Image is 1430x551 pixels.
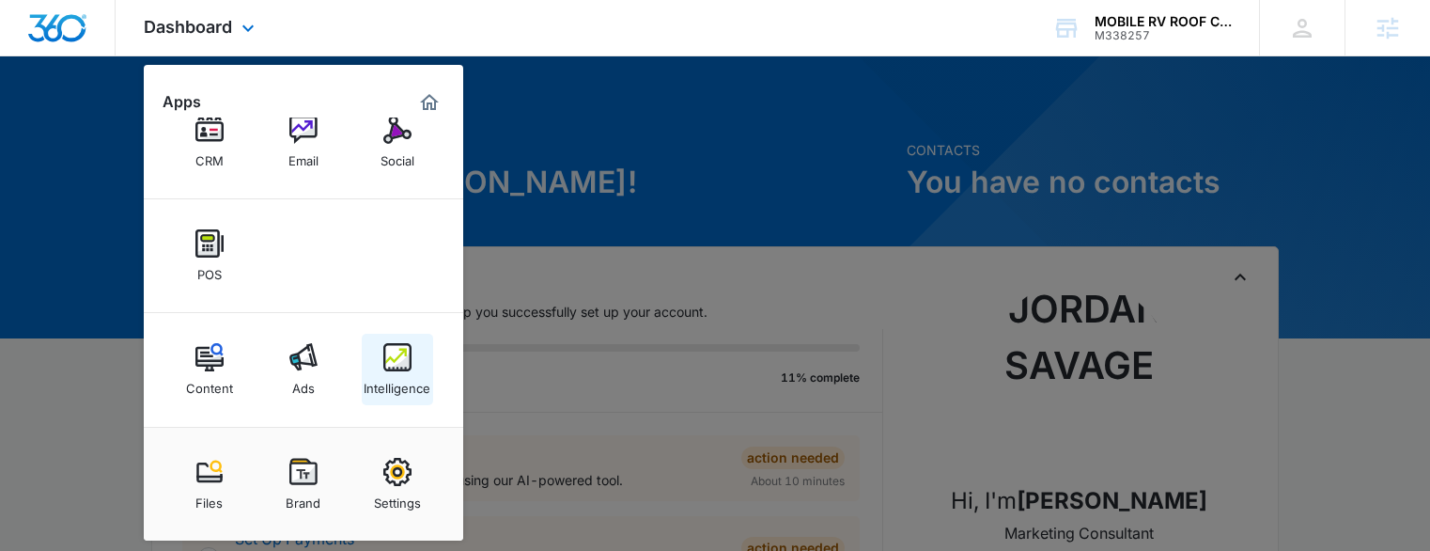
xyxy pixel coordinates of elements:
[268,449,339,520] a: Brand
[268,334,339,405] a: Ads
[1095,29,1232,42] div: account id
[144,17,232,37] span: Dashboard
[195,486,223,511] div: Files
[362,106,433,178] a: Social
[286,486,320,511] div: Brand
[53,30,92,45] div: v 4.0.25
[30,49,45,64] img: website_grey.svg
[30,30,45,45] img: logo_orange.svg
[1095,14,1232,29] div: account name
[208,111,317,123] div: Keywords by Traffic
[364,371,430,396] div: Intelligence
[174,334,245,405] a: Content
[268,106,339,178] a: Email
[288,144,319,168] div: Email
[362,334,433,405] a: Intelligence
[174,106,245,178] a: CRM
[186,371,233,396] div: Content
[51,109,66,124] img: tab_domain_overview_orange.svg
[362,449,433,520] a: Settings
[163,93,201,111] h2: Apps
[381,144,414,168] div: Social
[374,486,421,511] div: Settings
[174,220,245,291] a: POS
[197,258,222,282] div: POS
[414,87,444,118] a: Marketing 360® Dashboard
[187,109,202,124] img: tab_keywords_by_traffic_grey.svg
[174,449,245,520] a: Files
[71,111,168,123] div: Domain Overview
[292,371,315,396] div: Ads
[49,49,207,64] div: Domain: [DOMAIN_NAME]
[195,144,224,168] div: CRM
